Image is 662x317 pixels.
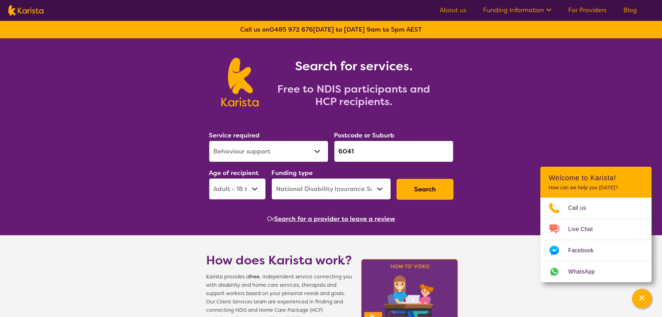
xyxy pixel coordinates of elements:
[623,6,637,14] a: Blog
[540,261,652,282] a: Web link opens in a new tab.
[440,6,466,14] a: About us
[334,131,394,140] label: Postcode or Suburb
[540,198,652,282] ul: Choose channel
[206,252,352,269] h1: How does Karista work?
[267,83,441,108] h2: Free to NDIS participants and HCP recipients.
[568,224,601,235] span: Live Chat
[8,5,43,16] img: Karista logo
[249,274,260,280] b: free
[540,167,652,282] div: Channel Menu
[632,289,652,308] button: Channel Menu
[334,141,453,162] input: Type
[568,267,603,277] span: WhatsApp
[267,58,441,74] h1: Search for services.
[483,6,551,14] a: Funding Information
[240,25,422,34] b: Call us on [DATE] to [DATE] 9am to 5pm AEST
[397,179,453,200] button: Search
[209,169,259,177] label: Age of recipient
[267,214,274,224] span: Or
[568,6,607,14] a: For Providers
[209,131,260,140] label: Service required
[274,214,395,224] button: Search for a provider to leave a review
[270,25,313,34] a: 0485 972 676
[568,245,602,256] span: Facebook
[568,203,595,213] span: Call us
[221,58,259,106] img: Karista logo
[271,169,313,177] label: Funding type
[549,174,643,182] h2: Welcome to Karista!
[549,185,643,191] p: How can we help you [DATE]?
